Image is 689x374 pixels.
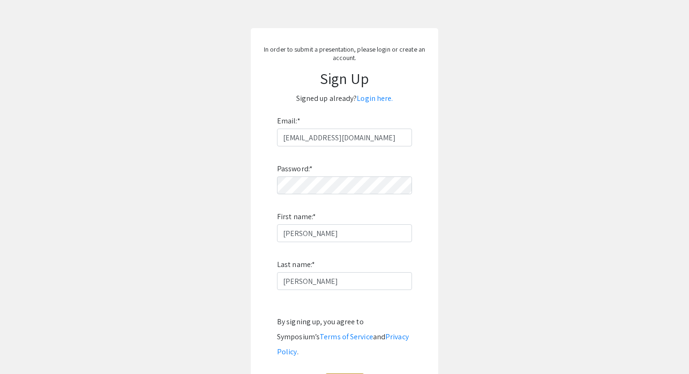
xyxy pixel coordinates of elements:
iframe: Chat [7,332,40,367]
p: In order to submit a presentation, please login or create an account. [260,45,429,62]
a: Login here. [357,93,393,103]
a: Terms of Service [320,332,373,342]
a: Privacy Policy [277,332,409,357]
label: Email: [277,114,300,129]
h1: Sign Up [260,69,429,87]
label: Password: [277,161,313,176]
p: Signed up already? [260,91,429,106]
div: By signing up, you agree to Symposium’s and . [277,314,412,359]
label: First name: [277,209,316,224]
label: Last name: [277,257,315,272]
